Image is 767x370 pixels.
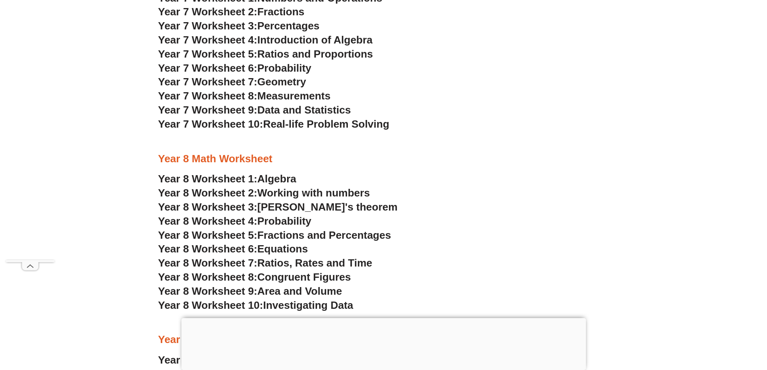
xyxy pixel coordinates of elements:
span: Year 7 Worksheet 2: [158,6,258,18]
span: Year 7 Worksheet 3: [158,20,258,32]
span: Geometry [257,76,306,88]
a: Year 8 Worksheet 5:Fractions and Percentages [158,229,391,241]
iframe: Advertisement [6,19,54,260]
a: Year 8 Worksheet 8:Congruent Figures [158,271,351,283]
span: Investigating Data [263,299,353,311]
span: Real-life Problem Solving [263,118,389,130]
span: Ratios, Rates and Time [257,257,372,269]
span: Year 8 Worksheet 7: [158,257,258,269]
span: Ratios and Proportions [257,48,373,60]
iframe: Chat Widget [633,279,767,370]
a: Year 7 Worksheet 7:Geometry [158,76,306,88]
h3: Year 9 Math Worksheet [158,333,609,347]
span: Year 7 Worksheet 4: [158,34,258,46]
span: Introduction of Algebra [257,34,372,46]
span: Equations [257,243,308,255]
span: Year 8 Worksheet 8: [158,271,258,283]
span: Year 7 Worksheet 5: [158,48,258,60]
span: Data and Statistics [257,104,351,116]
span: Year 8 Worksheet 10: [158,299,263,311]
a: Year 7 Worksheet 8:Measurements [158,90,331,102]
a: Year 7 Worksheet 2:Fractions [158,6,304,18]
a: Year 8 Worksheet 6:Equations [158,243,308,255]
h3: Year 8 Math Worksheet [158,152,609,166]
a: Year 8 Worksheet 1:Algebra [158,173,296,185]
span: Year 7 Worksheet 9: [158,104,258,116]
span: Year 7 Worksheet 8: [158,90,258,102]
span: [PERSON_NAME]'s theorem [257,201,397,213]
a: Year 7 Worksheet 10:Real-life Problem Solving [158,118,389,130]
a: Year 7 Worksheet 9:Data and Statistics [158,104,351,116]
span: Year 8 Worksheet 5: [158,229,258,241]
span: Year 8 Worksheet 4: [158,215,258,227]
iframe: Advertisement [181,318,586,368]
a: Year 7 Worksheet 6:Probability [158,62,312,74]
span: Probability [257,62,311,74]
a: Year 7 Worksheet 3:Percentages [158,20,320,32]
span: Fractions and Percentages [257,229,391,241]
span: Congruent Figures [257,271,351,283]
a: Year 8 Worksheet 3:[PERSON_NAME]'s theorem [158,201,398,213]
a: Year 8 Worksheet 4:Probability [158,215,312,227]
span: Fractions [257,6,304,18]
span: Year 8 Worksheet 2: [158,187,258,199]
span: Year 8 Worksheet 9: [158,285,258,297]
a: Year 7 Worksheet 5:Ratios and Proportions [158,48,373,60]
span: Area and Volume [257,285,342,297]
span: Algebra [257,173,296,185]
span: Measurements [257,90,331,102]
span: Year 9 Worksheet 1: [158,354,258,366]
span: Year 7 Worksheet 10: [158,118,263,130]
span: Year 7 Worksheet 6: [158,62,258,74]
a: Year 8 Worksheet 9:Area and Volume [158,285,342,297]
span: Year 8 Worksheet 1: [158,173,258,185]
a: Year 9 Worksheet 1:Computation and Financial Mathematics [158,354,458,366]
a: Year 7 Worksheet 4:Introduction of Algebra [158,34,373,46]
a: Year 8 Worksheet 10:Investigating Data [158,299,354,311]
span: Year 7 Worksheet 7: [158,76,258,88]
span: Percentages [257,20,320,32]
a: Year 8 Worksheet 7:Ratios, Rates and Time [158,257,372,269]
a: Year 8 Worksheet 2:Working with numbers [158,187,370,199]
span: Year 8 Worksheet 6: [158,243,258,255]
span: Year 8 Worksheet 3: [158,201,258,213]
span: Probability [257,215,311,227]
span: Working with numbers [257,187,370,199]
